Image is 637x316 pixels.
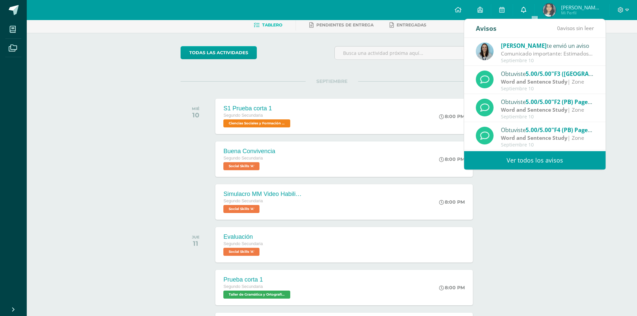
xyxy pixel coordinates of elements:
[192,106,200,111] div: MIÉ
[181,46,257,59] a: todas las Actividades
[223,233,263,240] div: Evaluación
[439,199,465,205] div: 8:00 PM
[526,98,551,106] span: 5.00/5.00
[501,42,547,49] span: [PERSON_NAME]
[501,125,594,134] div: Obtuviste en
[223,113,263,118] span: Segundo Secundaria
[306,78,358,84] span: SEPTIEMBRE
[501,142,594,148] div: Septiembre 10
[561,10,601,16] span: Mi Perfil
[223,148,275,155] div: Buena Convivencia
[561,4,601,11] span: [PERSON_NAME][DATE]
[526,126,551,134] span: 5.00/5.00
[501,106,567,113] strong: Word and Sentence Study
[501,86,594,92] div: Septiembre 10
[526,70,551,78] span: 5.00/5.00
[439,156,465,162] div: 8:00 PM
[309,20,374,30] a: Pendientes de entrega
[223,241,263,246] span: Segundo Secundaria
[262,22,282,27] span: Tablero
[543,3,556,17] img: 7fb0547bc6a0e5f95c8872dcf5939cf9.png
[335,46,483,60] input: Busca una actividad próxima aquí...
[476,42,494,60] img: aed16db0a88ebd6752f21681ad1200a1.png
[254,20,282,30] a: Tablero
[557,24,560,32] span: 0
[223,284,263,289] span: Segundo Secundaria
[501,134,594,142] div: | Zone
[501,78,567,85] strong: Word and Sentence Study
[192,239,200,247] div: 11
[390,20,426,30] a: Entregadas
[223,276,292,283] div: Prueba corta 1
[439,285,465,291] div: 8:00 PM
[501,134,567,141] strong: Word and Sentence Study
[501,78,594,86] div: | Zone
[223,199,263,203] span: Segundo Secundaria
[192,111,200,119] div: 10
[551,98,616,106] span: "F2 (PB) Pages 193-195"
[501,41,594,50] div: te envió un aviso
[223,156,263,161] span: Segundo Secundaria
[501,97,594,106] div: Obtuviste en
[397,22,426,27] span: Entregadas
[223,162,259,170] span: Social Skills 'A'
[501,114,594,120] div: Septiembre 10
[316,22,374,27] span: Pendientes de entrega
[223,205,259,213] span: Social Skills 'A'
[223,191,304,198] div: Simulacro MM Video Habilidades Sociales
[557,24,594,32] span: avisos sin leer
[223,119,290,127] span: Ciencias Sociales y Formación Ciudadana 'A'
[501,50,594,58] div: Comunicado importante: Estimados padres de familia, Les compartimos información importante para t...
[501,58,594,64] div: Septiembre 10
[223,291,290,299] span: Taller de Gramática y Ortografía 'A'
[464,151,606,170] a: Ver todos los avisos
[439,113,465,119] div: 8:00 PM
[551,126,616,134] span: "F4 (PB) Pages 196-198"
[501,69,594,78] div: Obtuviste en
[223,248,259,256] span: Social Skills 'A'
[192,235,200,239] div: JUE
[223,105,292,112] div: S1 Prueba corta 1
[501,106,594,114] div: | Zone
